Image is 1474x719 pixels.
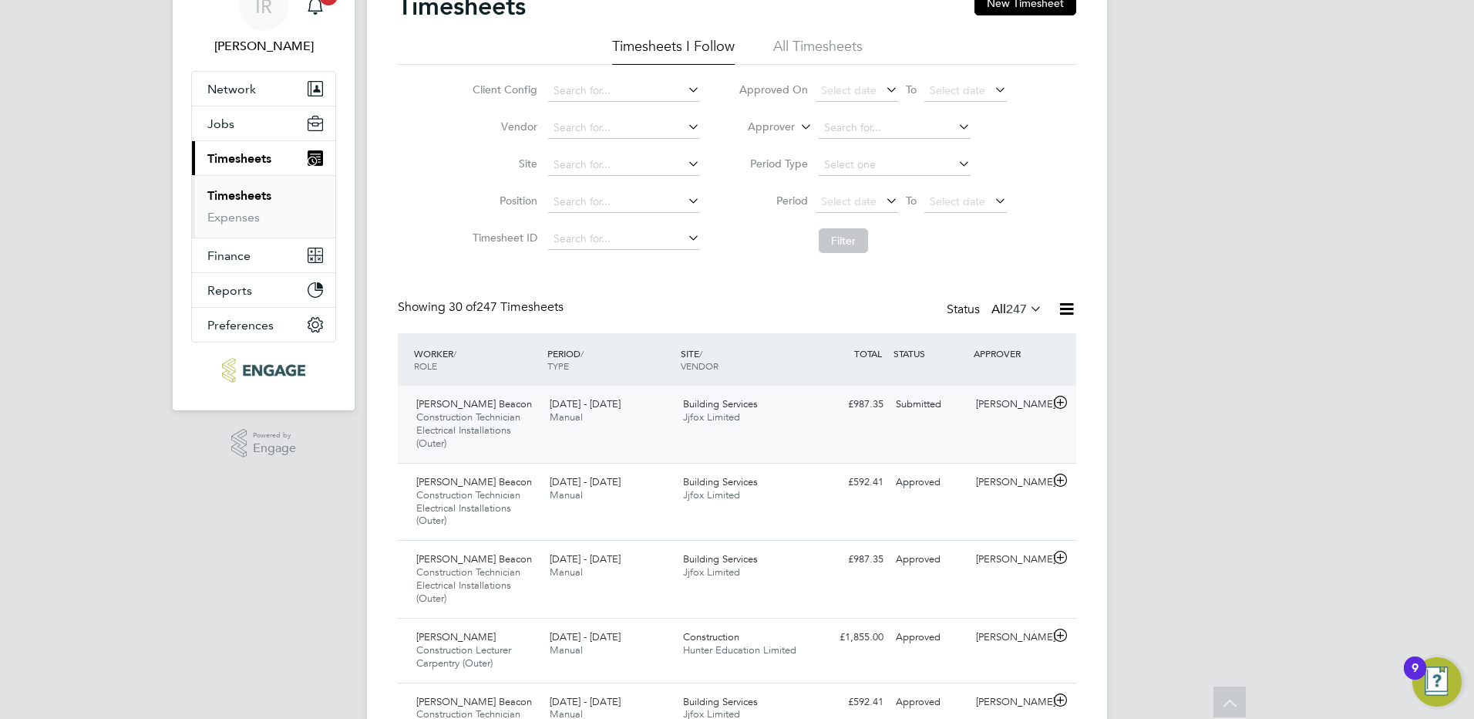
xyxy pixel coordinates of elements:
input: Select one [819,154,971,176]
input: Search for... [819,117,971,139]
div: Submitted [890,392,970,417]
span: [PERSON_NAME] Beacon [416,397,532,410]
label: Approved On [739,83,808,96]
span: Construction Technician Electrical Installations (Outer) [416,410,520,450]
span: Construction Technician Electrical Installations (Outer) [416,488,520,528]
span: Building Services [683,397,758,410]
div: Approved [890,625,970,650]
div: WORKER [410,339,543,380]
span: Hunter Education Limited [683,643,796,657]
span: VENDOR [681,359,718,372]
label: Timesheet ID [468,231,537,245]
button: Finance [192,238,335,272]
span: Jjfox Limited [683,565,740,579]
span: Jjfox Limited [683,410,740,424]
span: Construction Lecturer Carpentry (Outer) [416,643,511,670]
label: All [991,302,1042,317]
input: Search for... [548,117,700,139]
span: Reports [207,283,252,298]
span: [PERSON_NAME] Beacon [416,695,532,708]
span: Powered by [253,429,296,442]
div: £987.35 [809,392,890,417]
div: Approved [890,690,970,715]
li: All Timesheets [773,37,863,65]
span: [DATE] - [DATE] [550,475,621,488]
span: Select date [821,83,877,97]
span: [DATE] - [DATE] [550,397,621,410]
span: Manual [550,565,583,579]
input: Search for... [548,228,700,250]
span: Building Services [683,695,758,708]
div: PERIOD [543,339,677,380]
div: Timesheets [192,175,335,238]
label: Period Type [739,157,808,170]
input: Search for... [548,191,700,213]
span: [PERSON_NAME] Beacon [416,475,532,488]
img: ncclondon-logo-retina.png [222,358,305,383]
input: Search for... [548,154,700,176]
div: [PERSON_NAME] [970,625,1050,650]
a: Powered byEngage [231,429,297,458]
span: TOTAL [854,347,882,359]
span: Building Services [683,475,758,488]
div: Status [947,299,1045,321]
span: / [581,347,584,359]
span: Ian Rist [191,37,336,56]
span: [PERSON_NAME] Beacon [416,552,532,565]
button: Filter [819,228,868,253]
input: Search for... [548,80,700,102]
label: Period [739,194,808,208]
span: Preferences [207,318,274,332]
span: 30 of [449,299,476,315]
a: Expenses [207,210,260,224]
div: [PERSON_NAME] [970,547,1050,572]
span: ROLE [414,359,437,372]
button: Jobs [192,106,335,140]
label: Site [468,157,537,170]
div: £592.41 [809,470,890,495]
span: Manual [550,410,583,424]
span: [DATE] - [DATE] [550,630,621,643]
div: [PERSON_NAME] [970,470,1050,495]
span: Jobs [207,116,234,131]
span: Select date [821,194,877,208]
label: Position [468,194,537,208]
span: Select date [930,83,985,97]
span: / [699,347,702,359]
div: Showing [398,299,567,316]
span: To [901,191,921,211]
div: £592.41 [809,690,890,715]
span: Construction [683,630,739,643]
span: Timesheets [207,151,271,166]
span: Select date [930,194,985,208]
label: Client Config [468,83,537,96]
div: [PERSON_NAME] [970,392,1050,417]
a: Timesheets [207,188,271,203]
span: Network [207,82,256,96]
span: Construction Technician Electrical Installations (Outer) [416,565,520,605]
button: Preferences [192,308,335,342]
span: 247 Timesheets [449,299,564,315]
div: STATUS [890,339,970,367]
span: [DATE] - [DATE] [550,552,621,565]
span: Finance [207,248,251,263]
span: Manual [550,643,583,657]
span: Building Services [683,552,758,565]
span: 247 [1006,302,1027,317]
label: Vendor [468,120,537,133]
span: [PERSON_NAME] [416,630,496,643]
span: TYPE [547,359,569,372]
label: Approver [725,120,795,135]
div: [PERSON_NAME] [970,690,1050,715]
button: Reports [192,273,335,307]
div: SITE [677,339,810,380]
a: Go to home page [191,358,336,383]
div: 9 [1412,668,1418,688]
div: £1,855.00 [809,625,890,650]
div: APPROVER [970,339,1050,367]
button: Network [192,72,335,106]
div: £987.35 [809,547,890,572]
span: / [453,347,456,359]
span: Engage [253,442,296,455]
li: Timesheets I Follow [612,37,735,65]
